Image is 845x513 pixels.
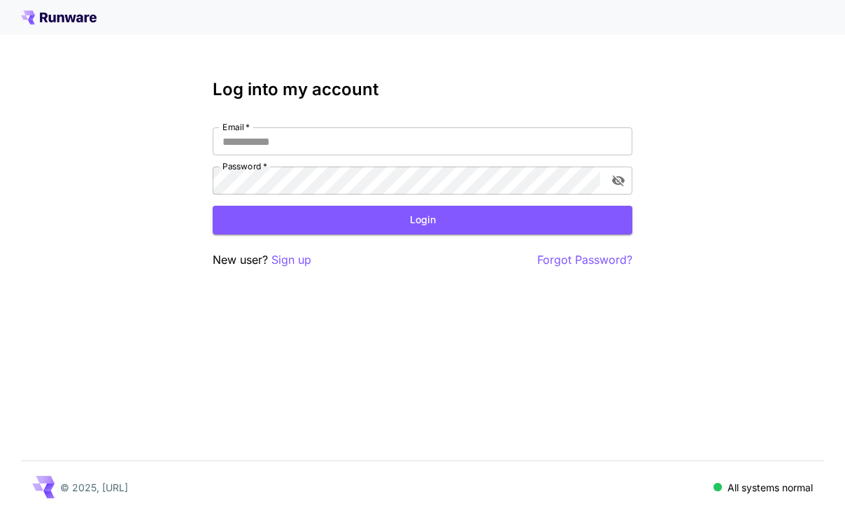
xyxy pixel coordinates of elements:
button: Sign up [271,251,311,269]
button: toggle password visibility [606,168,631,193]
p: New user? [213,251,311,269]
p: © 2025, [URL] [60,480,128,495]
p: All systems normal [727,480,813,495]
button: Login [213,206,632,234]
button: Forgot Password? [537,251,632,269]
h3: Log into my account [213,80,632,99]
label: Email [222,121,250,133]
label: Password [222,160,267,172]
